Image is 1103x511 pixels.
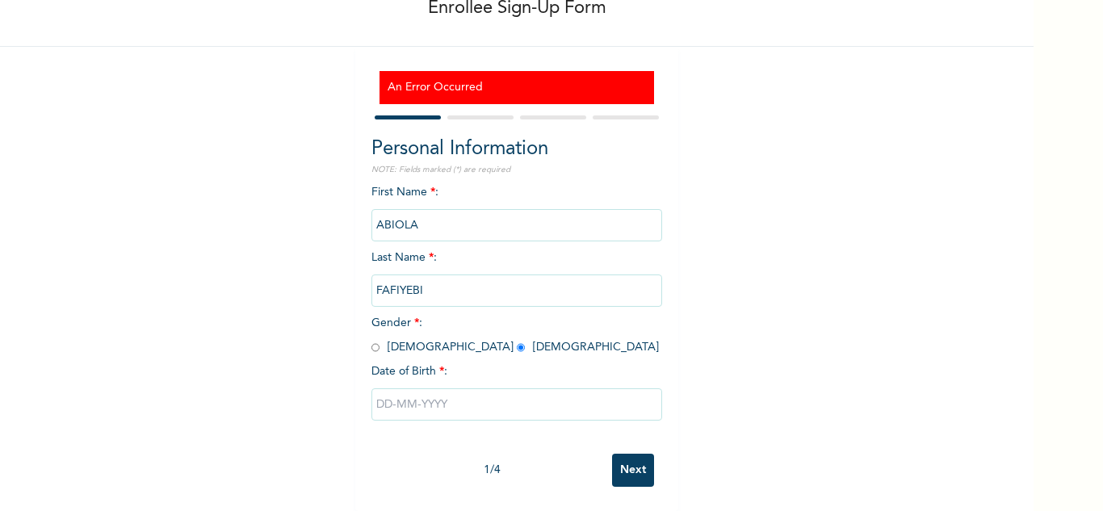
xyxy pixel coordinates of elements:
[371,164,662,176] p: NOTE: Fields marked (*) are required
[371,135,662,164] h2: Personal Information
[371,317,659,353] span: Gender : [DEMOGRAPHIC_DATA] [DEMOGRAPHIC_DATA]
[612,454,654,487] input: Next
[371,462,612,479] div: 1 / 4
[388,79,646,96] h3: An Error Occurred
[371,363,447,380] span: Date of Birth :
[371,274,662,307] input: Enter your last name
[371,209,662,241] input: Enter your first name
[371,186,662,231] span: First Name :
[371,252,662,296] span: Last Name :
[371,388,662,421] input: DD-MM-YYYY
